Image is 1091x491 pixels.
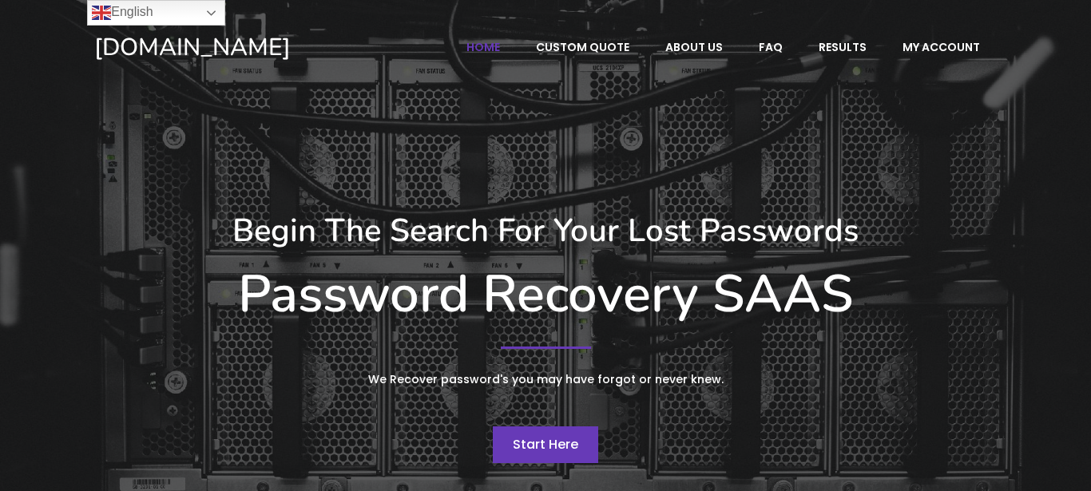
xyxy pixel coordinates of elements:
a: Custom Quote [519,32,646,62]
span: Results [819,40,867,54]
span: FAQ [759,40,783,54]
span: Start Here [513,435,578,453]
a: Start Here [493,426,598,463]
a: Home [450,32,517,62]
span: About Us [665,40,723,54]
a: [DOMAIN_NAME] [94,32,400,63]
p: We Recover password's you may have forgot or never knew. [246,370,845,390]
a: About Us [649,32,740,62]
span: My account [903,40,980,54]
span: Custom Quote [536,40,629,54]
a: My account [886,32,997,62]
h1: Password Recovery SAAS [94,263,997,326]
a: Results [802,32,883,62]
img: en [92,3,111,22]
h3: Begin The Search For Your Lost Passwords [94,212,997,250]
a: FAQ [742,32,799,62]
span: Home [466,40,500,54]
